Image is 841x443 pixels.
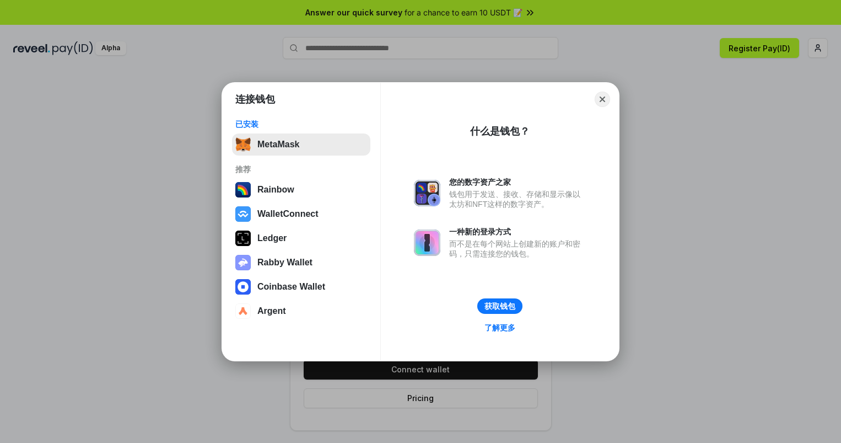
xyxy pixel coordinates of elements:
div: 一种新的登录方式 [449,227,586,237]
img: svg+xml,%3Csvg%20width%3D%22120%22%20height%3D%22120%22%20viewBox%3D%220%200%20120%20120%22%20fil... [235,182,251,198]
h1: 连接钱包 [235,93,275,106]
div: Coinbase Wallet [257,282,325,292]
img: svg+xml,%3Csvg%20xmlns%3D%22http%3A%2F%2Fwww.w3.org%2F2000%2Fsvg%22%20fill%3D%22none%22%20viewBox... [235,255,251,270]
div: 钱包用于发送、接收、存储和显示像以太坊和NFT这样的数字资产。 [449,189,586,209]
img: svg+xml,%3Csvg%20width%3D%2228%22%20height%3D%2228%22%20viewBox%3D%220%200%2028%2028%22%20fill%3D... [235,279,251,295]
div: 推荐 [235,164,367,174]
a: 了解更多 [478,321,522,335]
button: Rainbow [232,179,370,201]
img: svg+xml,%3Csvg%20width%3D%2228%22%20height%3D%2228%22%20viewBox%3D%220%200%2028%2028%22%20fill%3D... [235,206,251,222]
div: 获取钱包 [484,301,515,311]
img: svg+xml,%3Csvg%20xmlns%3D%22http%3A%2F%2Fwww.w3.org%2F2000%2Fsvg%22%20fill%3D%22none%22%20viewBox... [414,180,440,206]
img: svg+xml,%3Csvg%20xmlns%3D%22http%3A%2F%2Fwww.w3.org%2F2000%2Fsvg%22%20fill%3D%22none%22%20viewBox... [414,229,440,256]
button: Argent [232,300,370,322]
button: MetaMask [232,134,370,156]
div: 而不是在每个网站上创建新的账户和密码，只需连接您的钱包。 [449,239,586,259]
img: svg+xml,%3Csvg%20fill%3D%22none%22%20height%3D%2233%22%20viewBox%3D%220%200%2035%2033%22%20width%... [235,137,251,152]
div: 了解更多 [484,323,515,333]
div: MetaMask [257,140,299,150]
div: 什么是钱包？ [470,125,530,138]
button: 获取钱包 [477,298,522,314]
button: Ledger [232,227,370,249]
img: svg+xml,%3Csvg%20width%3D%2228%22%20height%3D%2228%22%20viewBox%3D%220%200%2028%2028%22%20fill%3D... [235,303,251,319]
div: WalletConnect [257,209,319,219]
button: Rabby Wallet [232,252,370,274]
img: svg+xml,%3Csvg%20xmlns%3D%22http%3A%2F%2Fwww.w3.org%2F2000%2Fsvg%22%20width%3D%2228%22%20height%3... [235,231,251,246]
div: Rabby Wallet [257,258,312,268]
button: Close [595,92,610,107]
div: Argent [257,306,286,316]
div: 已安装 [235,119,367,129]
div: Ledger [257,233,287,243]
button: Coinbase Wallet [232,276,370,298]
div: Rainbow [257,185,294,195]
div: 您的数字资产之家 [449,177,586,187]
button: WalletConnect [232,203,370,225]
